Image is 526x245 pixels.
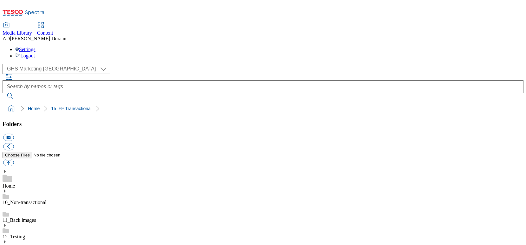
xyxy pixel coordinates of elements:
[3,30,32,36] span: Media Library
[3,23,32,36] a: Media Library
[15,47,36,52] a: Settings
[3,200,47,205] a: 10_Non-transactional
[37,23,53,36] a: Content
[3,121,523,128] h3: Folders
[51,106,92,111] a: 15_FF Transactional
[3,183,15,189] a: Home
[3,217,36,223] a: 11_Back images
[28,106,40,111] a: Home
[10,36,66,41] span: [PERSON_NAME] Duraan
[3,36,10,41] span: AD
[6,103,16,114] a: home
[3,80,523,93] input: Search by names or tags
[15,53,35,58] a: Logout
[37,30,53,36] span: Content
[3,234,25,239] a: 12_Testing
[3,103,523,115] nav: breadcrumb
